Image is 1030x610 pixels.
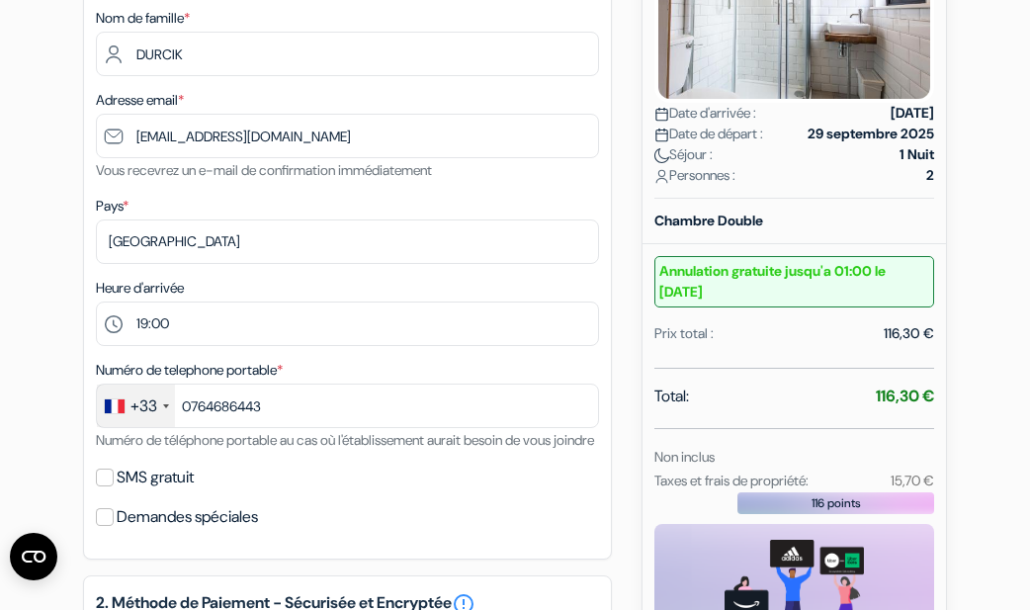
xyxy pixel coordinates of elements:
[96,90,184,111] label: Adresse email
[900,144,934,165] strong: 1 Nuit
[96,384,599,428] input: 6 12 34 56 78
[96,32,599,76] input: Entrer le nom de famille
[654,323,714,344] div: Prix total :
[96,360,283,381] label: Numéro de telephone portable
[654,124,763,144] span: Date de départ :
[891,472,934,489] small: 15,70 €
[96,278,184,299] label: Heure d'arrivée
[10,533,57,580] button: Ouvrir le widget CMP
[96,431,594,449] small: Numéro de téléphone portable au cas où l'établissement aurait besoin de vous joindre
[96,114,599,158] input: Entrer adresse e-mail
[654,385,689,408] span: Total:
[654,103,756,124] span: Date d'arrivée :
[654,169,669,184] img: user_icon.svg
[654,128,669,142] img: calendar.svg
[130,394,157,418] div: +33
[891,103,934,124] strong: [DATE]
[876,386,934,406] strong: 116,30 €
[808,124,934,144] strong: 29 septembre 2025
[117,464,194,491] label: SMS gratuit
[654,107,669,122] img: calendar.svg
[96,161,432,179] small: Vous recevrez un e-mail de confirmation immédiatement
[96,8,190,29] label: Nom de famille
[96,196,129,217] label: Pays
[654,165,735,186] span: Personnes :
[654,212,763,229] b: Chambre Double
[117,503,258,531] label: Demandes spéciales
[812,494,861,512] span: 116 points
[654,256,934,307] small: Annulation gratuite jusqu'a 01:00 le [DATE]
[654,448,715,466] small: Non inclus
[926,165,934,186] strong: 2
[654,144,713,165] span: Séjour :
[654,148,669,163] img: moon.svg
[654,472,809,489] small: Taxes et frais de propriété:
[97,385,175,427] div: France: +33
[884,323,934,344] div: 116,30 €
